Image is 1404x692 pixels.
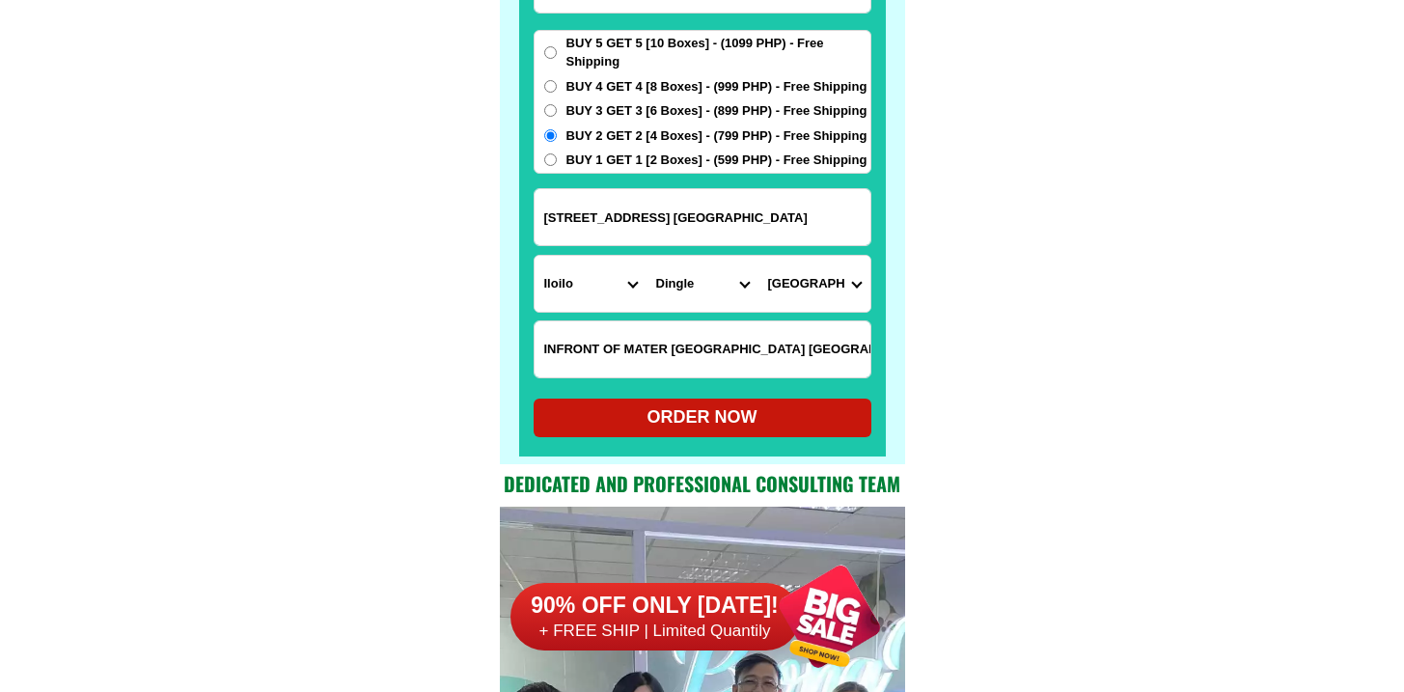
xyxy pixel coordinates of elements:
[510,592,800,621] h6: 90% OFF ONLY [DATE]!
[758,256,870,312] select: Select commune
[500,469,905,498] h2: Dedicated and professional consulting team
[544,80,557,93] input: BUY 4 GET 4 [8 Boxes] - (999 PHP) - Free Shipping
[566,101,867,121] span: BUY 3 GET 3 [6 Boxes] - (899 PHP) - Free Shipping
[566,126,867,146] span: BUY 2 GET 2 [4 Boxes] - (799 PHP) - Free Shipping
[535,321,870,377] input: Input LANDMARKOFLOCATION
[566,77,867,97] span: BUY 4 GET 4 [8 Boxes] - (999 PHP) - Free Shipping
[535,256,647,312] select: Select province
[510,621,800,642] h6: + FREE SHIP | Limited Quantily
[647,256,758,312] select: Select district
[544,104,557,117] input: BUY 3 GET 3 [6 Boxes] - (899 PHP) - Free Shipping
[534,404,871,430] div: ORDER NOW
[544,46,557,59] input: BUY 5 GET 5 [10 Boxes] - (1099 PHP) - Free Shipping
[544,129,557,142] input: BUY 2 GET 2 [4 Boxes] - (799 PHP) - Free Shipping
[544,153,557,166] input: BUY 1 GET 1 [2 Boxes] - (599 PHP) - Free Shipping
[566,151,867,170] span: BUY 1 GET 1 [2 Boxes] - (599 PHP) - Free Shipping
[566,34,870,71] span: BUY 5 GET 5 [10 Boxes] - (1099 PHP) - Free Shipping
[535,189,870,245] input: Input address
